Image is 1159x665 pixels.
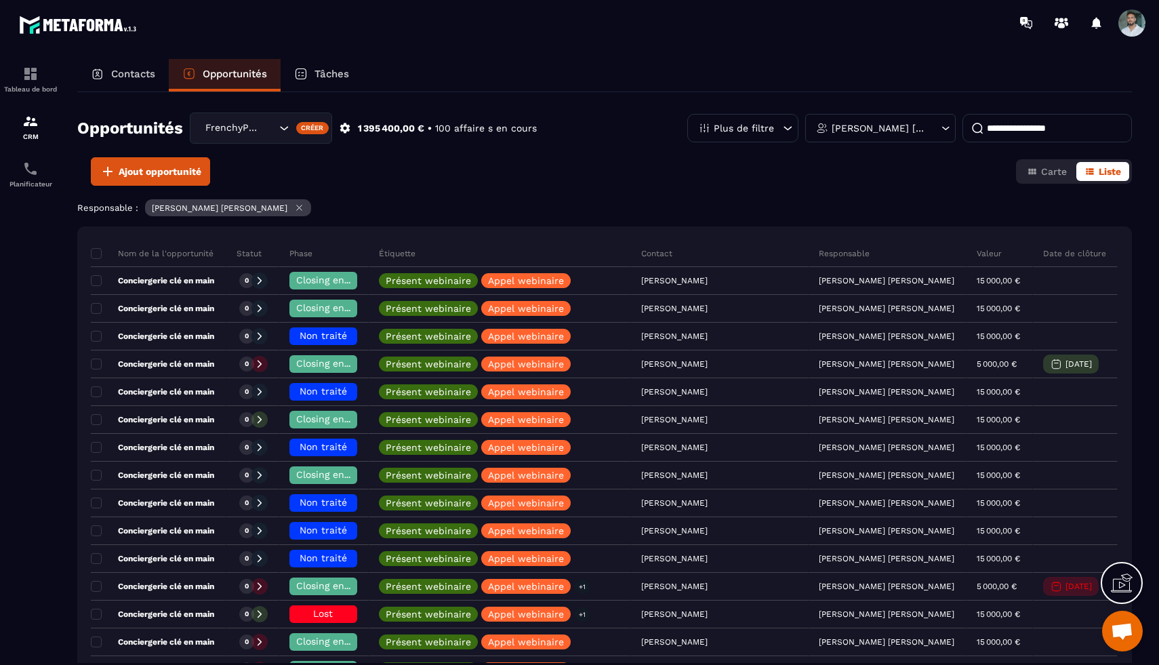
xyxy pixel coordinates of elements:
[488,331,564,341] p: Appel webinaire
[386,498,471,508] p: Présent webinaire
[245,526,249,536] p: 0
[202,121,262,136] span: FrenchyPartners
[300,386,347,397] span: Non traité
[488,609,564,619] p: Appel webinaire
[296,469,373,480] span: Closing en cours
[296,414,373,424] span: Closing en cours
[169,59,281,92] a: Opportunités
[91,442,214,453] p: Conciergerie clé en main
[488,443,564,452] p: Appel webinaire
[488,359,564,369] p: Appel webinaire
[977,276,1020,285] p: 15 000,00 €
[245,637,249,647] p: 0
[819,304,954,313] p: [PERSON_NAME] [PERSON_NAME]
[91,359,214,369] p: Conciergerie clé en main
[819,470,954,480] p: [PERSON_NAME] [PERSON_NAME]
[1065,359,1092,369] p: [DATE]
[91,386,214,397] p: Conciergerie clé en main
[977,637,1020,647] p: 15 000,00 €
[488,276,564,285] p: Appel webinaire
[300,497,347,508] span: Non traité
[386,609,471,619] p: Présent webinaire
[977,304,1020,313] p: 15 000,00 €
[428,122,432,135] p: •
[91,248,213,259] p: Nom de la l'opportunité
[488,526,564,536] p: Appel webinaire
[289,248,312,259] p: Phase
[977,415,1020,424] p: 15 000,00 €
[641,248,672,259] p: Contact
[819,526,954,536] p: [PERSON_NAME] [PERSON_NAME]
[245,498,249,508] p: 0
[488,637,564,647] p: Appel webinaire
[245,415,249,424] p: 0
[819,276,954,285] p: [PERSON_NAME] [PERSON_NAME]
[977,443,1020,452] p: 15 000,00 €
[3,180,58,188] p: Planificateur
[77,203,138,213] p: Responsable :
[819,331,954,341] p: [PERSON_NAME] [PERSON_NAME]
[3,150,58,198] a: schedulerschedulerPlanificateur
[1041,166,1067,177] span: Carte
[819,609,954,619] p: [PERSON_NAME] [PERSON_NAME]
[386,415,471,424] p: Présent webinaire
[190,113,332,144] div: Search for option
[977,609,1020,619] p: 15 000,00 €
[3,85,58,93] p: Tableau de bord
[488,498,564,508] p: Appel webinaire
[262,121,276,136] input: Search for option
[819,248,870,259] p: Responsable
[296,302,373,313] span: Closing en cours
[91,637,214,647] p: Conciergerie clé en main
[22,66,39,82] img: formation
[386,443,471,452] p: Présent webinaire
[977,582,1017,591] p: 5 000,00 €
[977,554,1020,563] p: 15 000,00 €
[819,554,954,563] p: [PERSON_NAME] [PERSON_NAME]
[977,248,1002,259] p: Valeur
[977,387,1020,397] p: 15 000,00 €
[300,441,347,452] span: Non traité
[77,59,169,92] a: Contacts
[300,552,347,563] span: Non traité
[313,608,333,619] span: Lost
[245,304,249,313] p: 0
[488,582,564,591] p: Appel webinaire
[386,359,471,369] p: Présent webinaire
[819,387,954,397] p: [PERSON_NAME] [PERSON_NAME]
[832,123,926,133] p: [PERSON_NAME] [PERSON_NAME]
[358,122,424,135] p: 1 395 400,00 €
[386,554,471,563] p: Présent webinaire
[91,275,214,286] p: Conciergerie clé en main
[488,415,564,424] p: Appel webinaire
[91,581,214,592] p: Conciergerie clé en main
[819,359,954,369] p: [PERSON_NAME] [PERSON_NAME]
[488,304,564,313] p: Appel webinaire
[111,68,155,80] p: Contacts
[977,359,1017,369] p: 5 000,00 €
[488,387,564,397] p: Appel webinaire
[314,68,349,80] p: Tâches
[245,470,249,480] p: 0
[296,580,373,591] span: Closing en cours
[281,59,363,92] a: Tâches
[296,275,373,285] span: Closing en cours
[488,554,564,563] p: Appel webinaire
[1065,582,1092,591] p: [DATE]
[245,609,249,619] p: 0
[977,498,1020,508] p: 15 000,00 €
[819,498,954,508] p: [PERSON_NAME] [PERSON_NAME]
[22,161,39,177] img: scheduler
[300,330,347,341] span: Non traité
[245,554,249,563] p: 0
[1019,162,1075,181] button: Carte
[22,113,39,129] img: formation
[91,525,214,536] p: Conciergerie clé en main
[386,276,471,285] p: Présent webinaire
[91,609,214,620] p: Conciergerie clé en main
[1099,166,1121,177] span: Liste
[245,387,249,397] p: 0
[245,582,249,591] p: 0
[245,276,249,285] p: 0
[574,607,590,622] p: +1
